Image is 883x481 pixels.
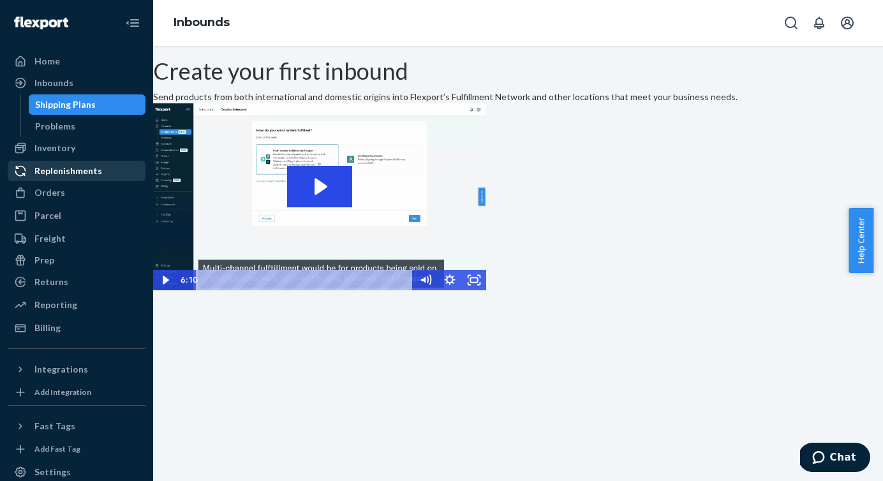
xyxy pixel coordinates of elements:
[8,182,145,203] a: Orders
[800,443,870,475] iframe: Opens a widget where you can chat to one of our agents
[8,73,145,93] a: Inbounds
[34,276,68,288] div: Returns
[8,161,145,181] a: Replenishments
[8,359,145,380] button: Integrations
[174,15,230,29] a: Inbounds
[14,17,68,29] img: Flexport logo
[8,272,145,292] a: Returns
[153,270,177,290] button: Play Video
[806,10,832,36] button: Open notifications
[438,270,462,290] button: Show settings menu
[153,103,486,291] img: Video Thumbnail
[34,77,73,89] div: Inbounds
[8,205,145,226] a: Parcel
[849,208,873,273] button: Help Center
[8,416,145,436] button: Fast Tags
[778,10,804,36] button: Open Search Box
[35,120,75,133] div: Problems
[835,10,860,36] button: Open account menu
[34,443,80,454] div: Add Fast Tag
[8,51,145,71] a: Home
[34,420,75,433] div: Fast Tags
[34,466,71,478] div: Settings
[34,232,66,245] div: Freight
[8,228,145,249] a: Freight
[8,318,145,338] a: Billing
[34,186,65,199] div: Orders
[8,385,145,400] a: Add Integration
[413,270,438,290] button: Mute
[34,209,61,222] div: Parcel
[163,4,240,41] ol: breadcrumbs
[34,363,88,376] div: Integrations
[34,322,61,334] div: Billing
[8,250,145,270] a: Prep
[462,270,486,290] button: Fullscreen
[34,142,75,154] div: Inventory
[34,299,77,311] div: Reporting
[205,270,407,290] div: Playbar
[34,165,102,177] div: Replenishments
[8,295,145,315] a: Reporting
[34,55,60,68] div: Home
[8,138,145,158] a: Inventory
[29,94,146,115] a: Shipping Plans
[35,98,96,111] div: Shipping Plans
[29,116,146,137] a: Problems
[287,166,352,207] button: Play Video: 2023-09-11_Flexport_Inbounds_HighRes
[153,59,883,84] h1: Create your first inbound
[34,254,54,267] div: Prep
[34,387,91,397] div: Add Integration
[8,441,145,457] a: Add Fast Tag
[120,10,145,36] button: Close Navigation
